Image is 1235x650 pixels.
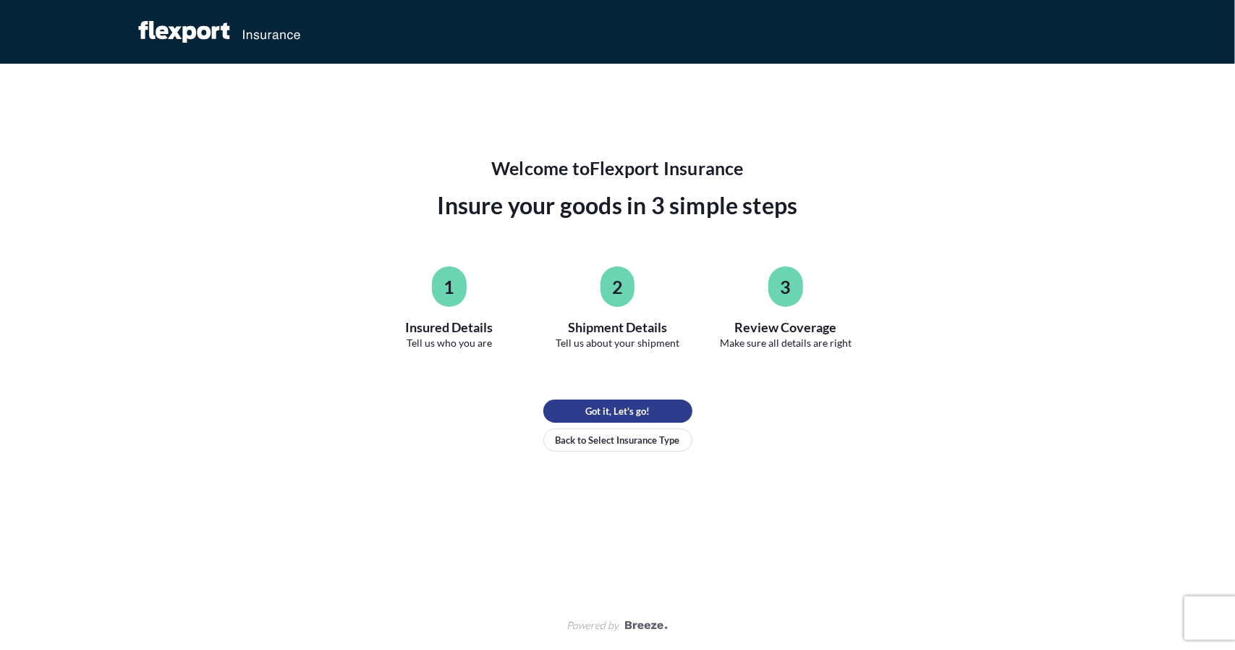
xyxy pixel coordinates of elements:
[438,188,798,223] span: Insure your goods in 3 simple steps
[556,433,680,447] p: Back to Select Insurance Type
[556,336,679,350] span: Tell us about your shipment
[567,618,619,633] span: Powered by
[406,318,493,336] span: Insured Details
[612,275,623,298] span: 2
[720,336,852,350] span: Make sure all details are right
[407,336,492,350] span: Tell us who you are
[735,318,837,336] span: Review Coverage
[568,318,667,336] span: Shipment Details
[585,404,650,418] p: Got it, Let's go!
[543,429,692,452] button: Back to Select Insurance Type
[780,275,791,298] span: 3
[543,400,692,423] button: Got it, Let's go!
[491,156,744,180] span: Welcome to Flexport Insurance
[444,275,454,298] span: 1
